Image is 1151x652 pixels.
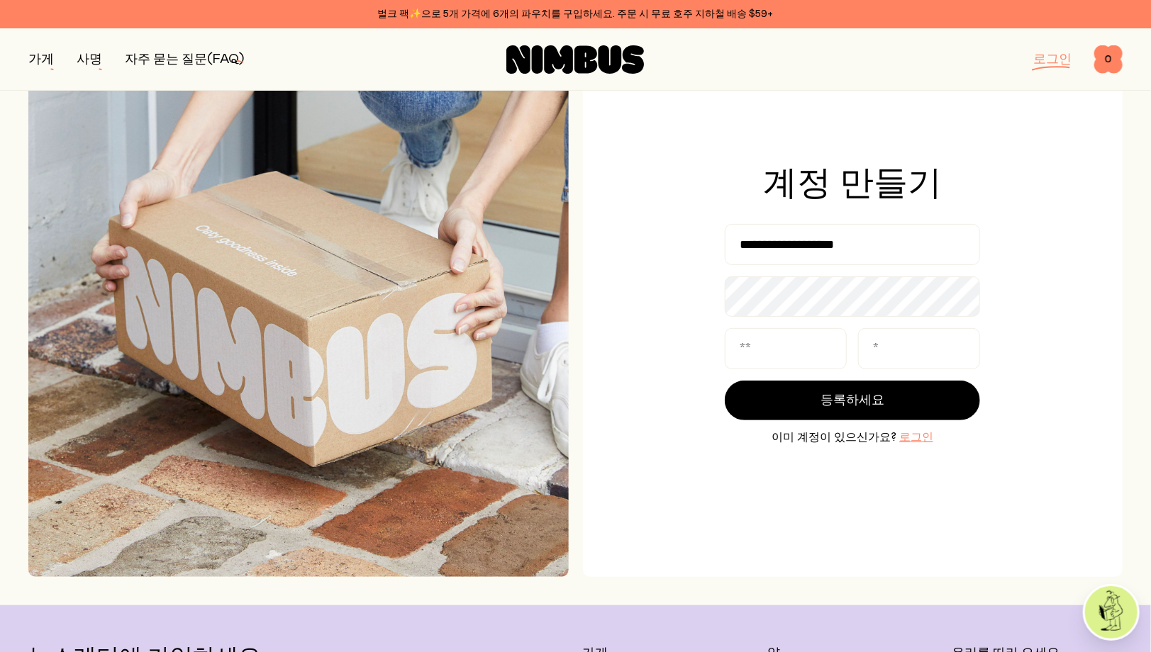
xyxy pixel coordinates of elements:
h1: 계정 만들기 [763,167,942,201]
button: 0 [1094,45,1123,74]
button: 등록하세요 [725,381,980,420]
button: 로그인 [899,429,933,446]
a: 자주 묻는 질문(FAQ) [125,53,244,66]
div: 벌크 팩✨으로 5개 가격에 6개의 파우치를 구입하세요. 주문 시 무료 호주 지하철 배송 $59+ [28,6,1123,23]
a: 사명 [77,53,102,66]
a: 로그인 [1033,53,1072,66]
font: 등록하세요 [821,394,884,407]
img: 문앞에서 Nimbus 우편물 수령 [28,37,569,577]
img: 대리인 [1085,586,1138,639]
span: 이미 계정이 있으신가요? [772,429,896,446]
